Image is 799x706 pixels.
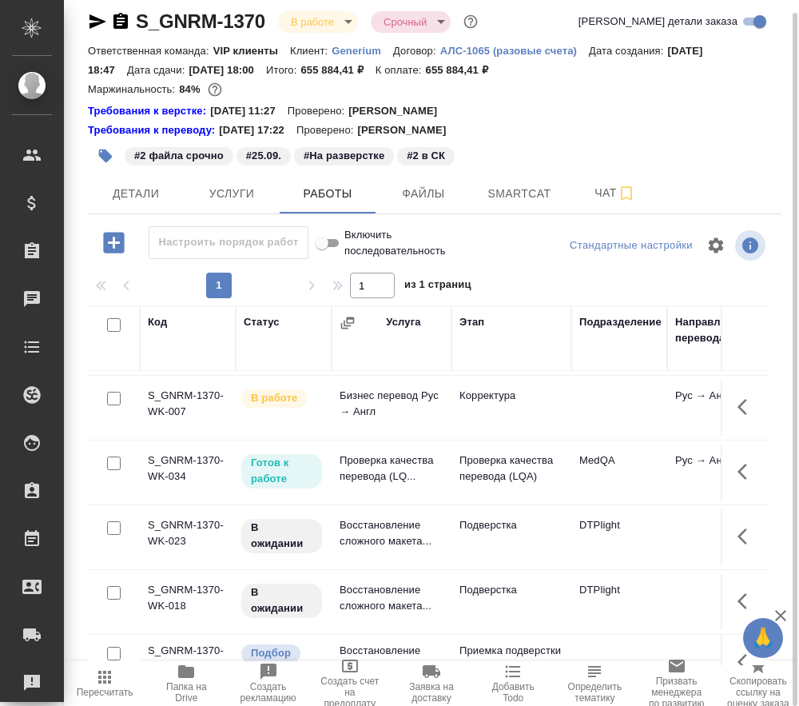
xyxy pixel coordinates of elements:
[404,275,471,298] span: из 1 страниц
[459,453,563,485] p: Проверка качества перевода (LQA)
[92,226,136,259] button: Добавить работу
[88,103,210,119] div: Нажми, чтобы открыть папку с инструкцией
[300,64,375,76] p: 655 884,41 ₽
[571,445,667,501] td: MedQA
[577,183,654,203] span: Чат
[332,509,451,565] td: Восстановление сложного макета...
[459,314,484,330] div: Этап
[111,12,130,31] button: Скопировать ссылку
[697,226,735,265] span: Настроить таблицу
[481,184,558,204] span: Smartcat
[749,621,777,655] span: 🙏
[140,445,236,501] td: S_GNRM-1370-WK-034
[393,45,440,57] p: Договор:
[179,83,204,95] p: 84%
[459,643,563,659] p: Приемка подверстки
[385,184,462,204] span: Файлы
[728,453,766,491] button: Здесь прячутся важные кнопки
[240,453,324,490] div: Исполнитель может приступить к работе
[472,661,554,706] button: Добавить Todo
[554,661,635,706] button: Определить тематику
[566,233,697,258] div: split button
[728,517,766,556] button: Здесь прячутся важные кнопки
[219,122,296,138] p: [DATE] 17:22
[235,148,292,162] span: 25.09.
[340,315,356,331] button: Сгруппировать
[278,11,358,33] div: В работе
[193,184,270,204] span: Услуги
[237,681,299,704] span: Создать рекламацию
[743,618,783,658] button: 🙏
[386,314,420,330] div: Услуга
[332,45,393,57] p: Generium
[357,122,458,138] p: [PERSON_NAME]
[240,517,324,555] div: Исполнитель назначен, приступать к работе пока рано
[88,138,123,174] button: Добавить тэг
[288,103,349,119] p: Проверено:
[563,681,626,704] span: Определить тематику
[440,45,589,57] p: АЛС-1065 (разовые счета)
[88,12,107,31] button: Скопировать ссылку для ЯМессенджера
[205,79,225,100] button: 71896.08 RUB; 6990.02 UAH;
[240,388,324,409] div: Исполнитель выполняет работу
[246,148,281,164] p: #25.09.
[127,64,189,76] p: Дата сдачи:
[440,43,589,57] a: АЛС-1065 (разовые счета)
[210,103,288,119] p: [DATE] 11:27
[88,122,219,138] div: Нажми, чтобы открыть папку с инструкцией
[213,45,290,57] p: VIP клиенты
[140,509,236,565] td: S_GNRM-1370-WK-023
[123,148,235,162] span: 2 файла срочно
[240,643,324,664] div: Можно подбирать исполнителей
[97,184,174,204] span: Детали
[391,661,472,706] button: Заявка на доставку
[189,64,266,76] p: [DATE] 18:00
[459,517,563,533] p: Подверстка
[251,520,312,552] p: В ожидании
[145,661,227,706] button: Папка на Drive
[140,380,236,436] td: S_GNRM-1370-WK-007
[88,122,219,138] a: Требования к переводу:
[376,64,426,76] p: К оплате:
[155,681,217,704] span: Папка на Drive
[290,45,332,57] p: Клиент:
[667,380,763,436] td: Рус → Англ
[396,148,456,162] span: 2 в СК
[251,645,291,661] p: Подбор
[400,681,463,704] span: Заявка на доставку
[309,661,391,706] button: Создать счет на предоплату
[227,661,308,706] button: Создать рекламацию
[667,445,763,501] td: Рус → Англ
[578,14,737,30] span: [PERSON_NAME] детали заказа
[134,148,224,164] p: #2 файла срочно
[140,574,236,630] td: S_GNRM-1370-WK-018
[728,582,766,620] button: Здесь прячутся важные кнопки
[636,661,718,706] button: Призвать менеджера по развитию
[332,635,451,691] td: Восстановление сложного макета...
[251,390,297,406] p: В работе
[136,10,265,32] a: S_GNRM-1370
[728,388,766,426] button: Здесь прячутся важные кнопки
[482,681,544,704] span: Добавить Todo
[379,15,431,29] button: Срочный
[459,582,563,598] p: Подверстка
[77,687,133,698] span: Пересчитать
[296,122,358,138] p: Проверено:
[332,574,451,630] td: Восстановление сложного макета...
[251,455,312,487] p: Готов к работе
[64,661,145,706] button: Пересчитать
[579,314,662,330] div: Подразделение
[571,509,667,565] td: DTPlight
[332,380,451,436] td: Бизнес перевод Рус → Англ
[240,582,324,620] div: Исполнитель назначен, приступать к работе пока рано
[426,64,500,76] p: 655 884,41 ₽
[332,445,451,501] td: Проверка качества перевода (LQ...
[304,148,384,164] p: #На разверстке
[571,574,667,630] td: DTPlight
[348,103,449,119] p: [PERSON_NAME]
[88,103,210,119] a: Требования к верстке:
[266,64,300,76] p: Итого:
[675,314,755,346] div: Направление перевода
[286,15,339,29] button: В работе
[244,314,280,330] div: Статус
